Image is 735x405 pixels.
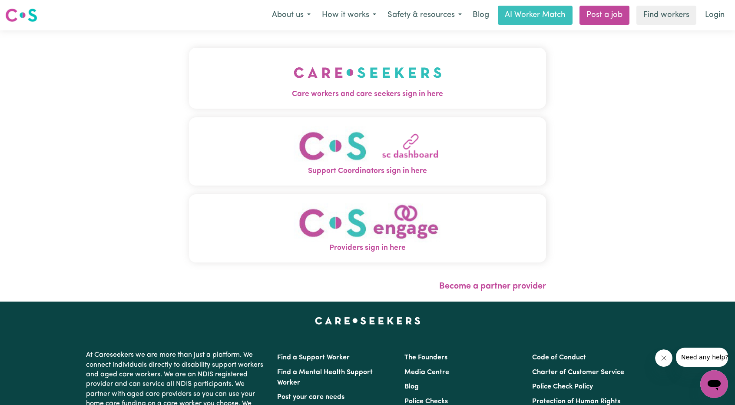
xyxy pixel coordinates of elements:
[5,5,37,25] a: Careseekers logo
[404,383,419,390] a: Blog
[532,398,620,405] a: Protection of Human Rights
[277,394,344,401] a: Post your care needs
[700,370,728,398] iframe: Button to launch messaging window
[498,6,573,25] a: AI Worker Match
[676,348,728,367] iframe: Message from company
[404,354,447,361] a: The Founders
[189,89,546,100] span: Care workers and care seekers sign in here
[579,6,629,25] a: Post a job
[532,354,586,361] a: Code of Conduct
[404,398,448,405] a: Police Checks
[404,369,449,376] a: Media Centre
[655,349,672,367] iframe: Close message
[189,194,546,262] button: Providers sign in here
[266,6,316,24] button: About us
[532,383,593,390] a: Police Check Policy
[315,317,420,324] a: Careseekers home page
[189,117,546,186] button: Support Coordinators sign in here
[636,6,696,25] a: Find workers
[316,6,382,24] button: How it works
[277,354,350,361] a: Find a Support Worker
[439,282,546,291] a: Become a partner provider
[382,6,467,24] button: Safety & resources
[467,6,494,25] a: Blog
[189,166,546,177] span: Support Coordinators sign in here
[5,7,37,23] img: Careseekers logo
[532,369,624,376] a: Charter of Customer Service
[700,6,730,25] a: Login
[5,6,53,13] span: Need any help?
[277,369,373,386] a: Find a Mental Health Support Worker
[189,242,546,254] span: Providers sign in here
[189,48,546,109] button: Care workers and care seekers sign in here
